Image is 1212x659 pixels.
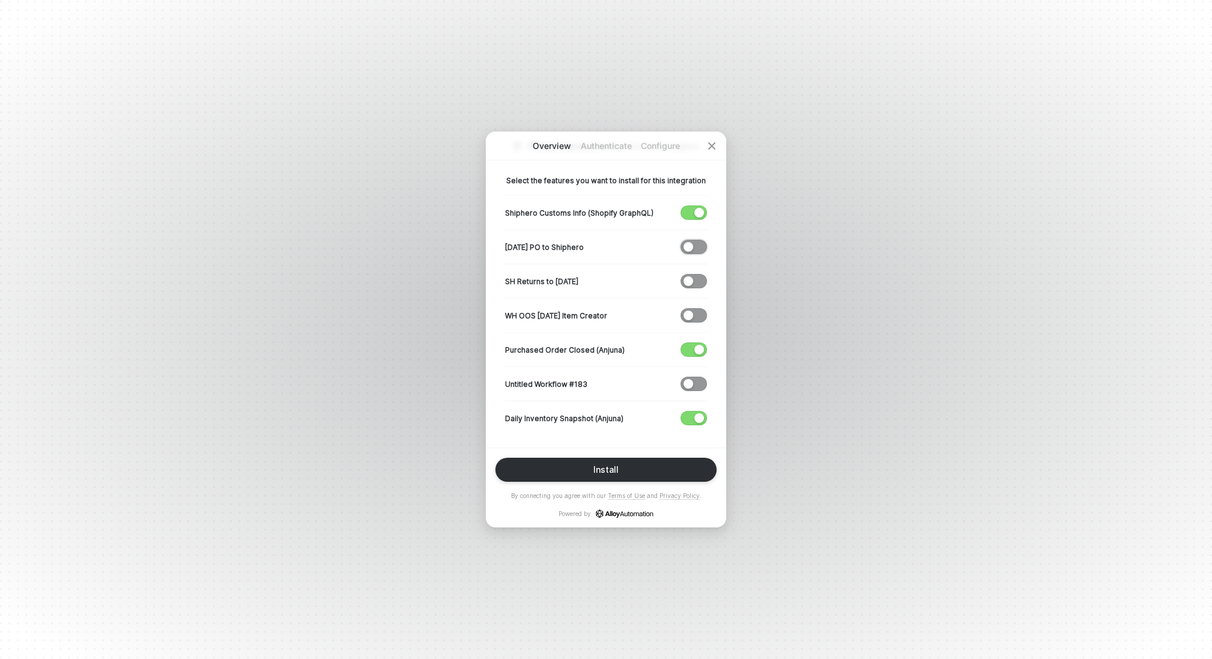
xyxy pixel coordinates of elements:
[505,175,707,186] p: Select the features you want to install for this integration
[505,311,607,321] p: WH OOS [DATE] Item Creator
[505,413,623,424] p: Daily Inventory Snapshot (Anjuna)
[707,141,717,151] span: icon-close
[596,509,653,518] a: icon-success
[505,345,625,355] p: Purchased Order Closed (Anjuna)
[525,140,579,152] p: Overview
[559,509,653,518] p: Powered by
[505,242,584,252] p: [DATE] PO to Shiphero
[608,492,645,500] a: Terms of Use
[505,276,578,287] p: SH Returns to [DATE]
[505,208,653,218] p: Shiphero Customs Info (Shopify GraphQL)
[495,458,717,482] button: Install
[505,379,587,389] p: Untitled Workflow #183
[593,465,619,475] div: Install
[511,491,702,500] p: By connecting you agree with our and .
[660,492,700,500] a: Privacy Policy
[633,140,687,152] p: Configure
[579,140,633,152] p: Authenticate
